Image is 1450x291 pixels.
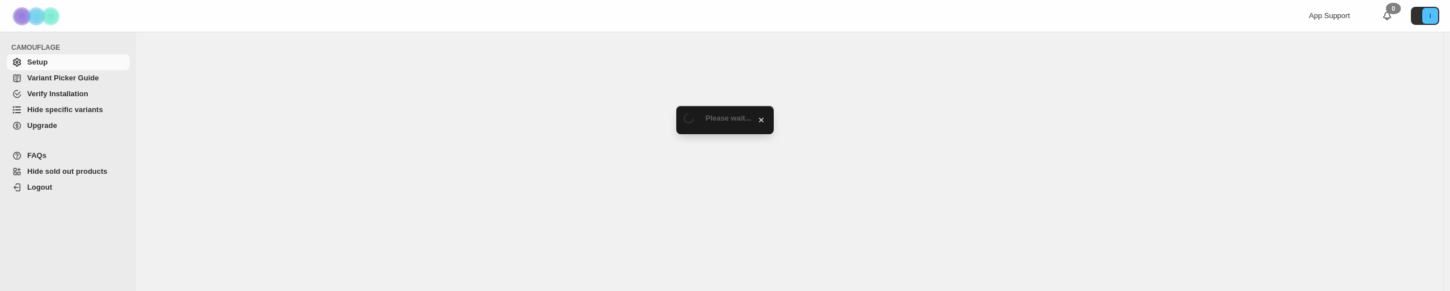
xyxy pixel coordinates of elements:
[27,151,46,160] span: FAQs
[7,148,130,164] a: FAQs
[27,121,57,130] span: Upgrade
[7,86,130,102] a: Verify Installation
[27,58,48,66] span: Setup
[7,70,130,86] a: Variant Picker Guide
[7,118,130,134] a: Upgrade
[1429,12,1431,19] text: I
[706,114,752,122] span: Please wait...
[7,102,130,118] a: Hide specific variants
[27,105,103,114] span: Hide specific variants
[27,183,52,191] span: Logout
[7,54,130,70] a: Setup
[7,164,130,179] a: Hide sold out products
[1422,8,1438,24] span: Avatar with initials I
[27,74,99,82] span: Variant Picker Guide
[1309,11,1350,20] span: App Support
[27,167,108,176] span: Hide sold out products
[1386,3,1401,14] div: 0
[11,43,130,52] span: CAMOUFLAGE
[9,1,66,32] img: Camouflage
[1411,7,1439,25] button: Avatar with initials I
[7,179,130,195] a: Logout
[27,89,88,98] span: Verify Installation
[1381,10,1393,22] a: 0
